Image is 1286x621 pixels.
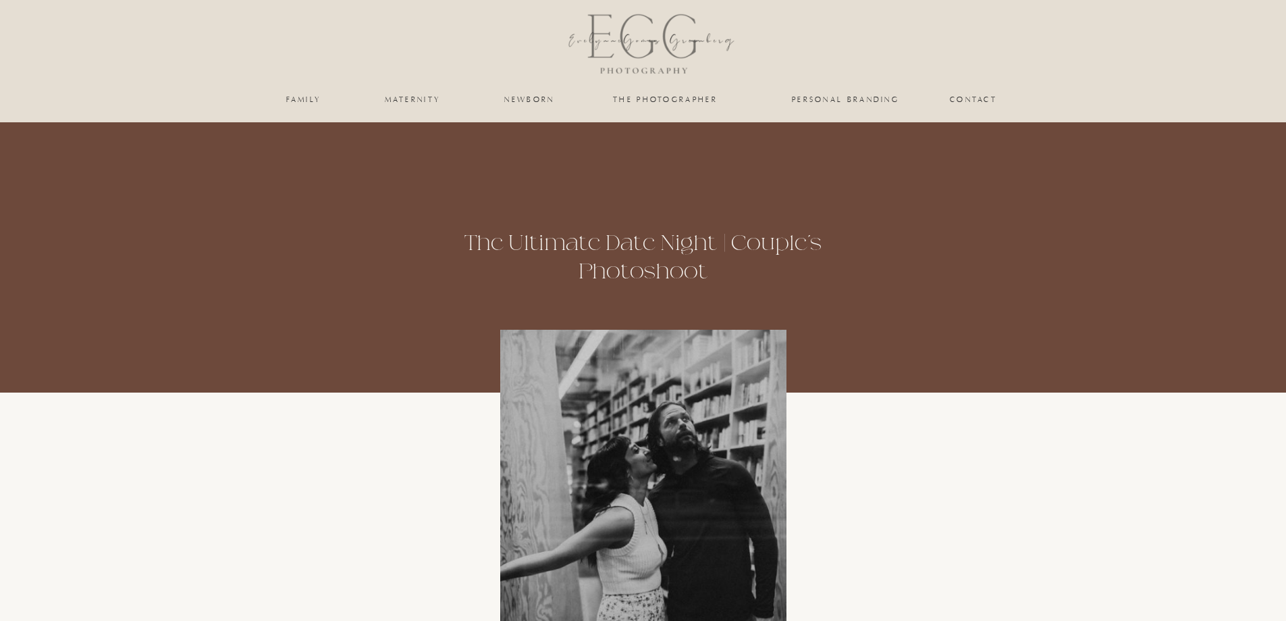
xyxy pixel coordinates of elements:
a: the photographer [598,95,733,103]
a: maternity [385,95,440,103]
a: newborn [502,95,558,103]
a: personal branding [791,95,901,103]
h1: The Ultimate Date Night | Couple’s Photoshoot [441,229,845,286]
a: Contact [950,95,998,103]
a: family [277,95,331,103]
